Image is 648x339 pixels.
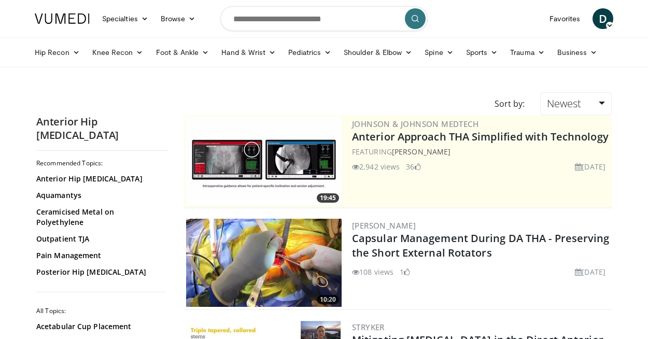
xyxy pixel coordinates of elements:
img: 06bb1c17-1231-4454-8f12-6191b0b3b81a.300x170_q85_crop-smart_upscale.jpg [186,117,342,205]
li: 36 [406,161,420,172]
a: Browse [154,8,202,29]
div: FEATURING [352,146,610,157]
a: Pediatrics [282,42,337,63]
a: Pain Management [36,250,163,261]
span: 19:45 [317,193,339,203]
a: Specialties [96,8,154,29]
div: Sort by: [487,92,532,115]
a: Sports [460,42,504,63]
li: 108 views [352,266,393,277]
li: [DATE] [575,161,605,172]
a: Trauma [504,42,551,63]
a: Ceramicised Metal on Polyethylene [36,207,163,228]
a: [PERSON_NAME] [392,147,450,157]
img: 83d3b5cf-8293-489a-b6f6-96a1f50195cc.300x170_q85_crop-smart_upscale.jpg [186,219,342,307]
a: Business [551,42,604,63]
a: Outpatient TJA [36,234,163,244]
a: Shoulder & Elbow [337,42,418,63]
h2: Anterior Hip [MEDICAL_DATA] [36,115,168,142]
a: Capsular Management During DA THA - Preserving the Short External Rotators [352,231,610,260]
a: Hip Recon [29,42,86,63]
img: VuMedi Logo [35,13,90,24]
a: Johnson & Johnson MedTech [352,119,478,129]
a: Foot & Ankle [150,42,216,63]
a: Stryker [352,322,385,332]
a: 10:20 [186,219,342,307]
a: Acetabular Cup Placement [36,321,163,332]
input: Search topics, interventions [220,6,428,31]
a: Hand & Wrist [215,42,282,63]
a: Anterior Hip [MEDICAL_DATA] [36,174,163,184]
a: [PERSON_NAME] [352,220,416,231]
a: Knee Recon [86,42,150,63]
span: 10:20 [317,295,339,304]
h2: Recommended Topics: [36,159,166,167]
a: Posterior Hip [MEDICAL_DATA] [36,267,163,277]
li: 1 [400,266,410,277]
span: Newest [547,96,581,110]
li: 2,942 views [352,161,400,172]
a: Aquamantys [36,190,163,201]
h2: All Topics: [36,307,166,315]
a: 19:45 [186,117,342,205]
a: Newest [540,92,612,115]
a: D [593,8,613,29]
a: Favorites [543,8,586,29]
a: Anterior Approach THA Simplified with Technology [352,130,609,144]
a: Spine [418,42,459,63]
li: [DATE] [575,266,605,277]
